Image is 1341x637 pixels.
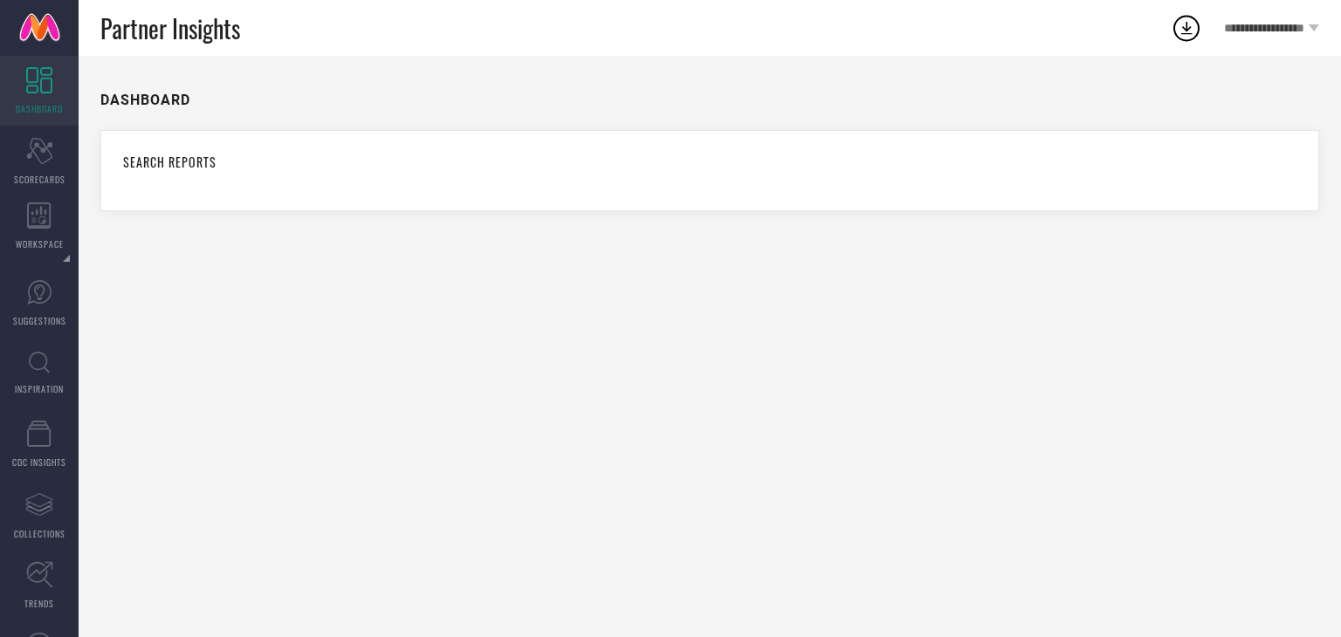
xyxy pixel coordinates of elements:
h1: DASHBOARD [100,92,190,108]
span: DASHBOARD [16,102,63,115]
span: COLLECTIONS [14,527,65,540]
h1: SEARCH REPORTS [123,153,1296,171]
span: INSPIRATION [15,382,64,395]
span: Partner Insights [100,10,240,46]
span: SUGGESTIONS [13,314,66,327]
span: CDC INSIGHTS [12,455,66,469]
span: SCORECARDS [14,173,65,186]
span: TRENDS [24,597,54,610]
span: WORKSPACE [16,237,64,250]
div: Open download list [1171,12,1202,44]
